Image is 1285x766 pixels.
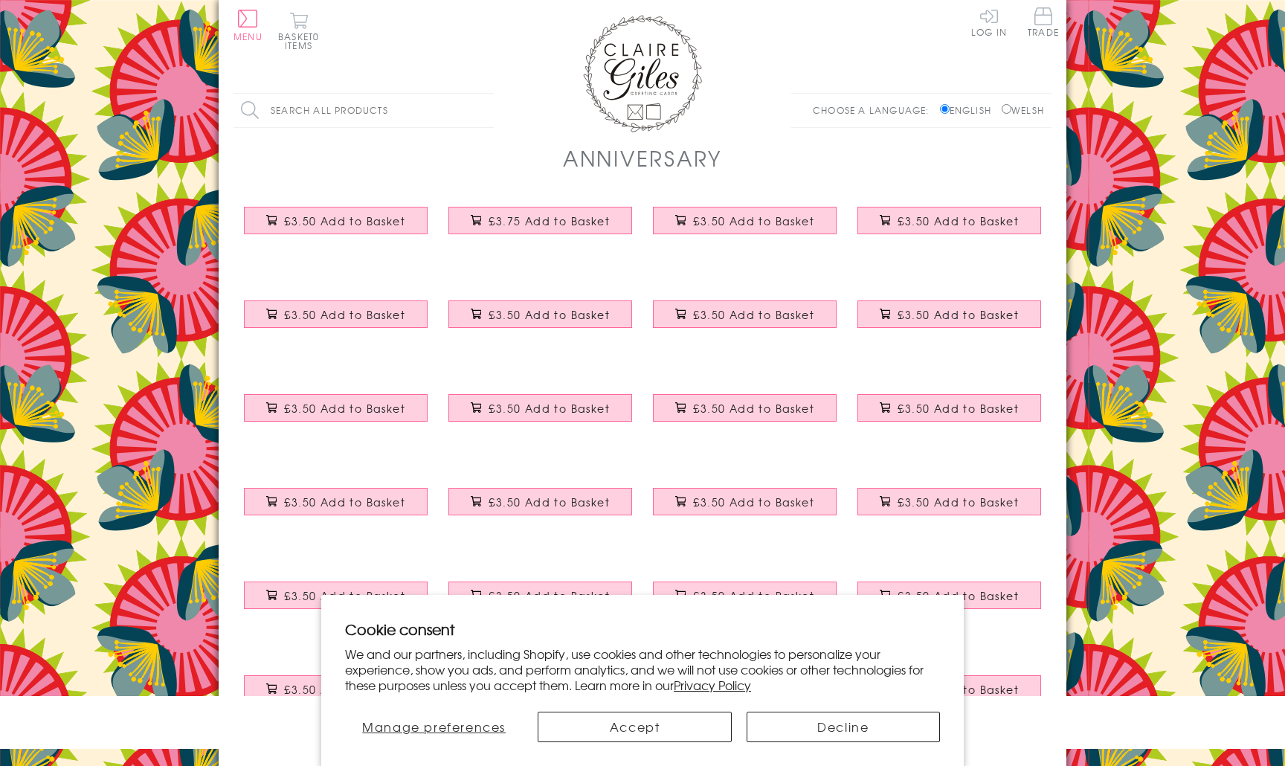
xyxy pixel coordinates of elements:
[653,300,837,328] button: £3.50 Add to Basket
[244,207,428,234] button: £3.50 Add to Basket
[847,477,1051,541] a: Wedding Card, Gold Heart, Congratulations on your pearl Anniversary £3.50 Add to Basket
[448,207,633,234] button: £3.75 Add to Basket
[940,104,950,114] input: English
[847,383,1051,447] a: 10th Wedding Anniversary Card, Congratulations, fabric butterfly Embellished £3.50 Add to Basket
[898,213,1019,228] span: £3.50 Add to Basket
[345,646,940,692] p: We and our partners, including Shopify, use cookies and other technologies to personalize your ex...
[362,718,506,736] span: Manage preferences
[642,289,847,353] a: Wedding Card, Flowers, Mum and Step Dad Happy Anniversary £3.50 Add to Basket
[345,619,940,640] h2: Cookie consent
[857,300,1042,328] button: £3.50 Add to Basket
[693,401,814,416] span: £3.50 Add to Basket
[857,582,1042,609] button: £3.50 Add to Basket
[489,495,610,509] span: £3.50 Add to Basket
[1028,7,1059,39] a: Trade
[898,307,1019,322] span: £3.50 Add to Basket
[244,488,428,515] button: £3.50 Add to Basket
[438,383,642,447] a: 1st Wedding Anniversary Card, Silver Heart, fabric butterfly Embellished £3.50 Add to Basket
[940,103,999,117] label: English
[244,394,428,422] button: £3.50 Add to Basket
[653,582,837,609] button: £3.50 Add to Basket
[234,477,438,541] a: Wedding Card, Flowers, Silver Wedding Anniversary £3.50 Add to Basket
[489,213,610,228] span: £3.75 Add to Basket
[642,477,847,541] a: Wedding Card, Dots, Pearl Wedding Anniversary £3.50 Add to Basket
[857,394,1042,422] button: £3.50 Add to Basket
[971,7,1007,36] a: Log In
[234,196,438,260] a: Wedding Card, Mr & Mrs Awesome, blue block letters, with gold foil £3.50 Add to Basket
[285,30,319,52] span: 0 items
[1028,7,1059,36] span: Trade
[234,570,438,634] a: Wedding Card, Hearts, Ruby Wedding Anniversary £3.50 Add to Basket
[448,488,633,515] button: £3.50 Add to Basket
[448,300,633,328] button: £3.50 Add to Basket
[674,676,751,694] a: Privacy Policy
[693,588,814,603] span: £3.50 Add to Basket
[284,401,405,416] span: £3.50 Add to Basket
[847,196,1051,260] a: Wedding Card, Heart, Beautiful Wife Anniversary £3.50 Add to Basket
[563,143,722,173] h1: Anniversary
[847,289,1051,353] a: Wedding Anniversary Card, Daughter and Son-in-law, fabric butterfly Embellished £3.50 Add to Basket
[653,488,837,515] button: £3.50 Add to Basket
[284,495,405,509] span: £3.50 Add to Basket
[813,103,937,117] p: Choose a language:
[538,712,731,742] button: Accept
[479,94,494,127] input: Search
[747,712,940,742] button: Decline
[583,15,702,132] img: Claire Giles Greetings Cards
[489,307,610,322] span: £3.50 Add to Basket
[284,213,405,228] span: £3.50 Add to Basket
[857,207,1042,234] button: £3.50 Add to Basket
[642,196,847,260] a: Wedding Card, Heart, Happy Anniversary, embellished with a fabric butterfly £3.50 Add to Basket
[642,383,847,447] a: 5th Wedding Anniversary Card, Congratulations, fabric butterfly Embellished £3.50 Add to Basket
[489,401,610,416] span: £3.50 Add to Basket
[244,300,428,328] button: £3.50 Add to Basket
[693,307,814,322] span: £3.50 Add to Basket
[898,401,1019,416] span: £3.50 Add to Basket
[448,582,633,609] button: £3.50 Add to Basket
[438,196,642,260] a: Wedding Card, Flower Circle, Happy Anniversary, Embellished with pompoms £3.75 Add to Basket
[284,307,405,322] span: £3.50 Add to Basket
[1002,104,1011,114] input: Welsh
[847,570,1051,634] a: Wedding Card, Gold Flowers, Golden Wedding Anniversary £3.50 Add to Basket
[345,712,523,742] button: Manage preferences
[234,10,263,41] button: Menu
[653,394,837,422] button: £3.50 Add to Basket
[448,394,633,422] button: £3.50 Add to Basket
[278,12,319,50] button: Basket0 items
[642,570,847,634] a: Golden Wedding Anniversary Card, Gold Heart, Embellished with a padded star £3.50 Add to Basket
[693,213,814,228] span: £3.50 Add to Basket
[693,495,814,509] span: £3.50 Add to Basket
[244,675,428,703] button: £3.50 Add to Basket
[234,664,438,728] a: Wedding Card, Flowers, Diamond Wedding Anniversary £3.50 Add to Basket
[234,383,438,447] a: Wedding Anniversary Card, son and daughter-in-law, fabric butterfly embellished £3.50 Add to Basket
[1002,103,1044,117] label: Welsh
[234,94,494,127] input: Search all products
[234,289,438,353] a: Wife Wedding Anniverary Card, Pink Heart, fabric butterfly Embellished £3.50 Add to Basket
[244,582,428,609] button: £3.50 Add to Basket
[653,207,837,234] button: £3.50 Add to Basket
[438,477,642,541] a: Silver Wedding Anniversary Card, Silver Heart, fabric butterfly Embellished £3.50 Add to Basket
[898,495,1019,509] span: £3.50 Add to Basket
[489,588,610,603] span: £3.50 Add to Basket
[284,682,405,697] span: £3.50 Add to Basket
[234,30,263,43] span: Menu
[898,588,1019,603] span: £3.50 Add to Basket
[857,488,1042,515] button: £3.50 Add to Basket
[284,588,405,603] span: £3.50 Add to Basket
[438,289,642,353] a: Husband Wedding Anniversary Card, Blue Heart, Embellished with a padded star £3.50 Add to Basket
[438,570,642,634] a: Ruby Wedding Anniversary Card, Pink Heart, fabric butterfly Embellished £3.50 Add to Basket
